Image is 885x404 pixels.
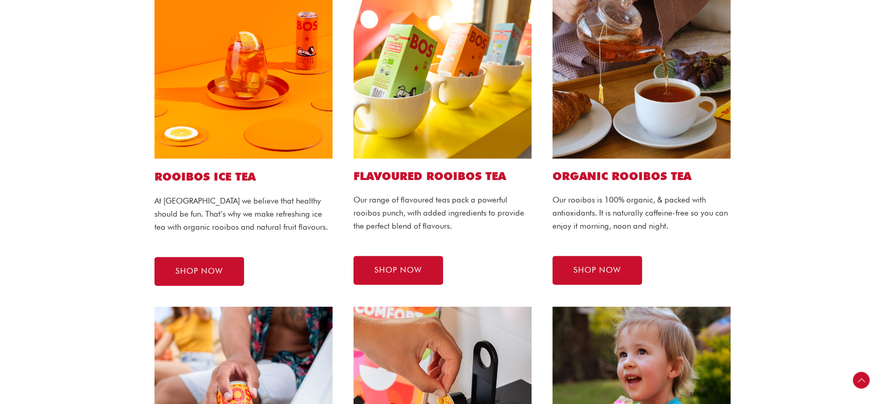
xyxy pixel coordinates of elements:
span: SHOP NOW [374,266,422,274]
h2: Flavoured ROOIBOS TEA [353,169,532,183]
h1: ROOIBOS ICE TEA [154,169,333,184]
h2: Organic ROOIBOS TEA [552,169,731,183]
p: At [GEOGRAPHIC_DATA] we believe that healthy should be fun. That’s why we make refreshing ice tea... [154,195,333,233]
span: SHOP NOW [175,267,223,275]
p: Our rooibos is 100% organic, & packed with antioxidants. It is naturally caffeine-free so you can... [552,194,731,232]
a: SHOP NOW [552,256,642,285]
span: SHOP NOW [573,266,621,274]
a: SHOP NOW [154,257,244,286]
p: Our range of flavoured teas pack a powerful rooibos punch, with added ingredients to provide the ... [353,194,532,232]
a: SHOP NOW [353,256,443,285]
